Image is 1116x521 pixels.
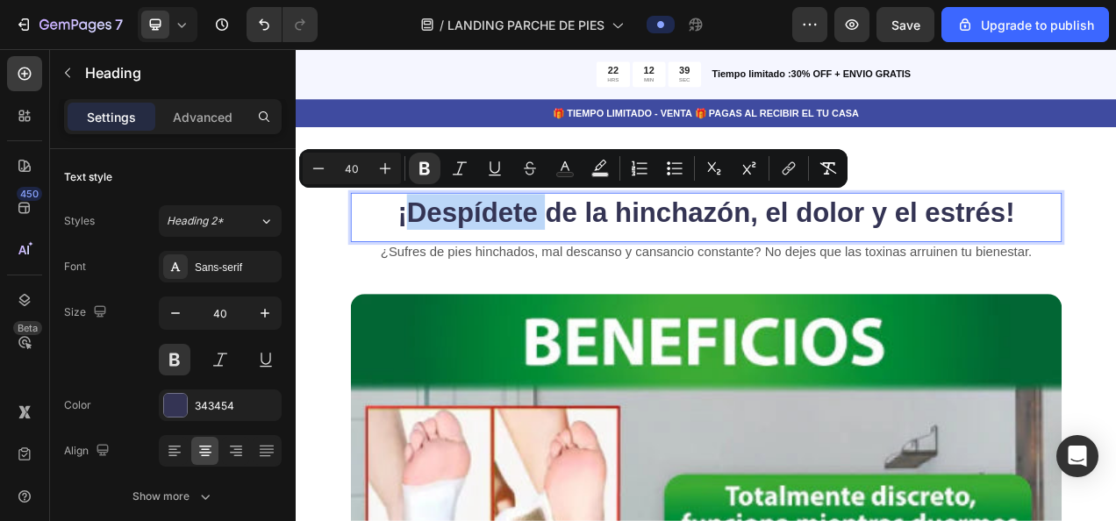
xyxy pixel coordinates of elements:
button: 7 [7,7,131,42]
p: 🎁 TIEMPO LIMITADO - VENTA 🎁 PAGAS AL RECIBIR EL TU CASA [2,73,1051,91]
div: Show more [132,488,214,505]
span: Heading 2* [167,213,224,229]
button: Save [876,7,934,42]
strong: ¡Despídete de la hinchazón, el dolor y el estrés! [131,189,922,228]
div: Text style [64,169,112,185]
span: / [440,16,444,34]
h2: Rich Text Editor. Editing area: main [70,184,983,233]
p: Settings [87,108,136,126]
div: 450 [17,187,42,201]
button: Upgrade to publish [941,7,1109,42]
div: Upgrade to publish [956,16,1094,34]
p: Tiempo limitado :30% OFF + ENVIO GRATIS [534,23,1051,41]
div: Beta [13,321,42,335]
span: Save [891,18,920,32]
div: Font [64,259,86,275]
div: Color [64,397,91,413]
p: ¿Sufres de pies hinchados, mal descanso y cansancio constante? No dejes que las toxinas arruinen ... [72,249,981,271]
iframe: Design area [296,49,1116,521]
button: Heading 2* [159,205,282,237]
div: 343454 [195,398,277,414]
div: Undo/Redo [247,7,318,42]
div: Sans-serif [195,260,277,275]
div: Align [64,439,113,463]
span: LANDING PARCHE DE PIES [447,16,604,34]
div: Styles [64,213,95,229]
p: Advanced [173,108,232,126]
div: Size [64,301,111,325]
div: Open Intercom Messenger [1056,435,1098,477]
p: 7 [115,14,123,35]
div: Editor contextual toolbar [299,149,848,188]
button: Show more [64,481,282,512]
p: Heading [85,62,275,83]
